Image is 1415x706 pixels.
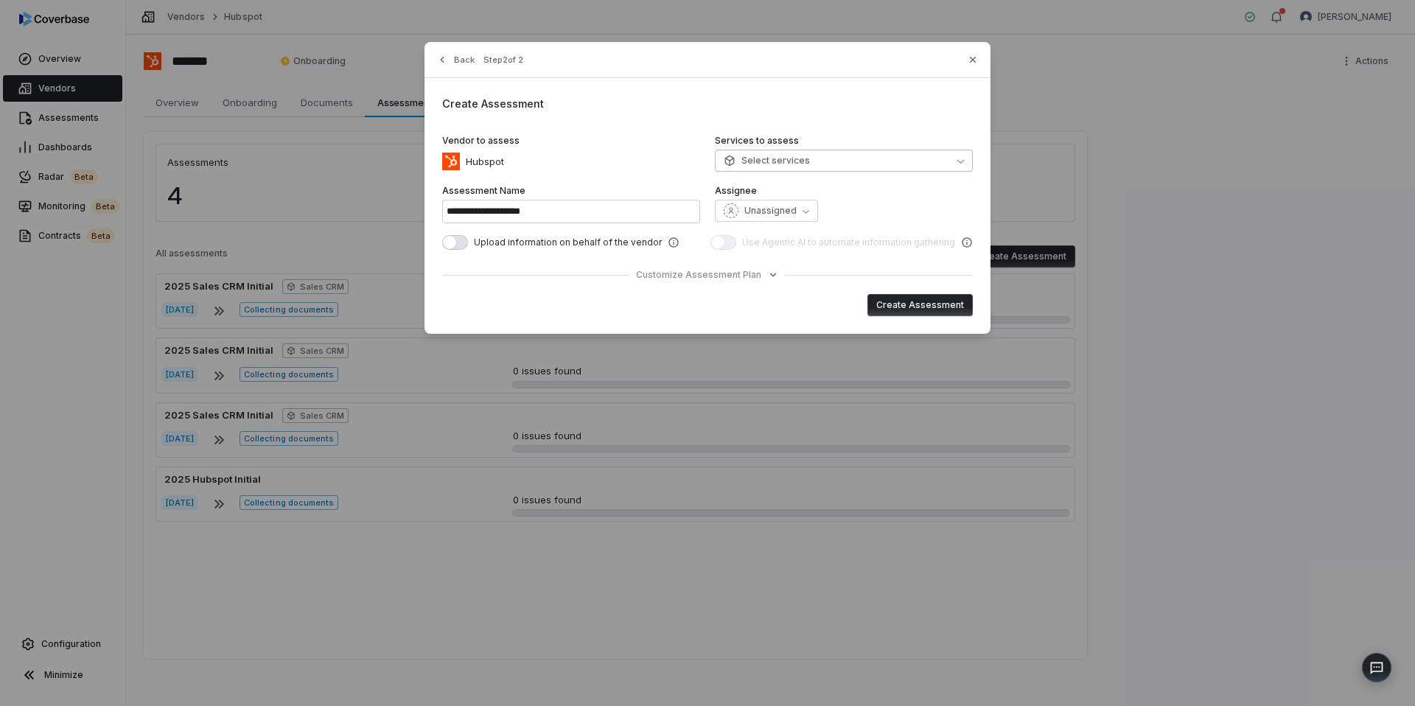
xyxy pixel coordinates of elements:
span: Select services [724,155,810,167]
span: Step 2 of 2 [483,55,523,66]
label: Assignee [715,185,973,197]
button: Customize Assessment Plan [636,269,779,281]
label: Services to assess [715,135,973,147]
p: Hubspot [460,155,504,169]
span: Customize Assessment Plan [636,269,761,281]
span: Vendor to assess [442,135,520,147]
span: Create Assessment [442,97,544,110]
span: Unassigned [744,205,797,217]
button: Back [432,46,479,73]
button: Create Assessment [867,294,973,316]
span: Use Agentic AI to automate information gathering [742,237,955,248]
span: Upload information on behalf of the vendor [474,237,662,248]
label: Assessment Name [442,185,700,197]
